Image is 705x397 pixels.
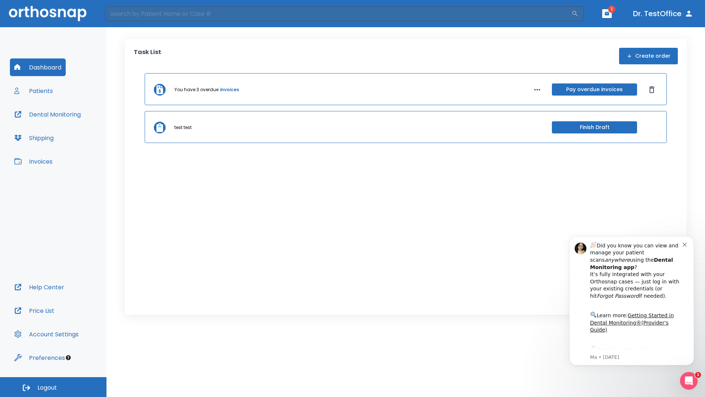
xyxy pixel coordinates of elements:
[10,302,59,319] button: Price List
[558,225,705,377] iframe: Intercom notifications message
[174,124,192,131] p: test test
[65,354,72,361] div: Tooltip anchor
[10,82,57,100] button: Patients
[10,153,57,170] button: Invoices
[32,122,97,135] a: App Store
[174,86,218,93] p: You have 3 overdue
[105,6,571,21] input: Search by Patient Name or Case #
[680,372,698,390] iframe: Intercom live chat
[695,372,701,378] span: 1
[10,58,66,76] button: Dashboard
[10,349,69,366] button: Preferences
[552,121,637,133] button: Finish Draft
[9,6,87,21] img: Orthosnap
[10,129,58,147] button: Shipping
[552,83,637,96] button: Pay overdue invoices
[10,278,69,296] button: Help Center
[32,120,124,157] div: Download the app: | ​ Let us know if you need help getting started!
[619,48,678,64] button: Create order
[646,84,658,96] button: Dismiss
[608,6,615,13] span: 1
[10,105,85,123] button: Dental Monitoring
[134,48,161,64] p: Task List
[630,7,696,20] button: Dr. TestOffice
[32,129,124,136] p: Message from Ma, sent 1w ago
[37,384,57,392] span: Logout
[220,86,239,93] a: invoices
[10,325,83,343] button: Account Settings
[124,16,130,22] button: Dismiss notification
